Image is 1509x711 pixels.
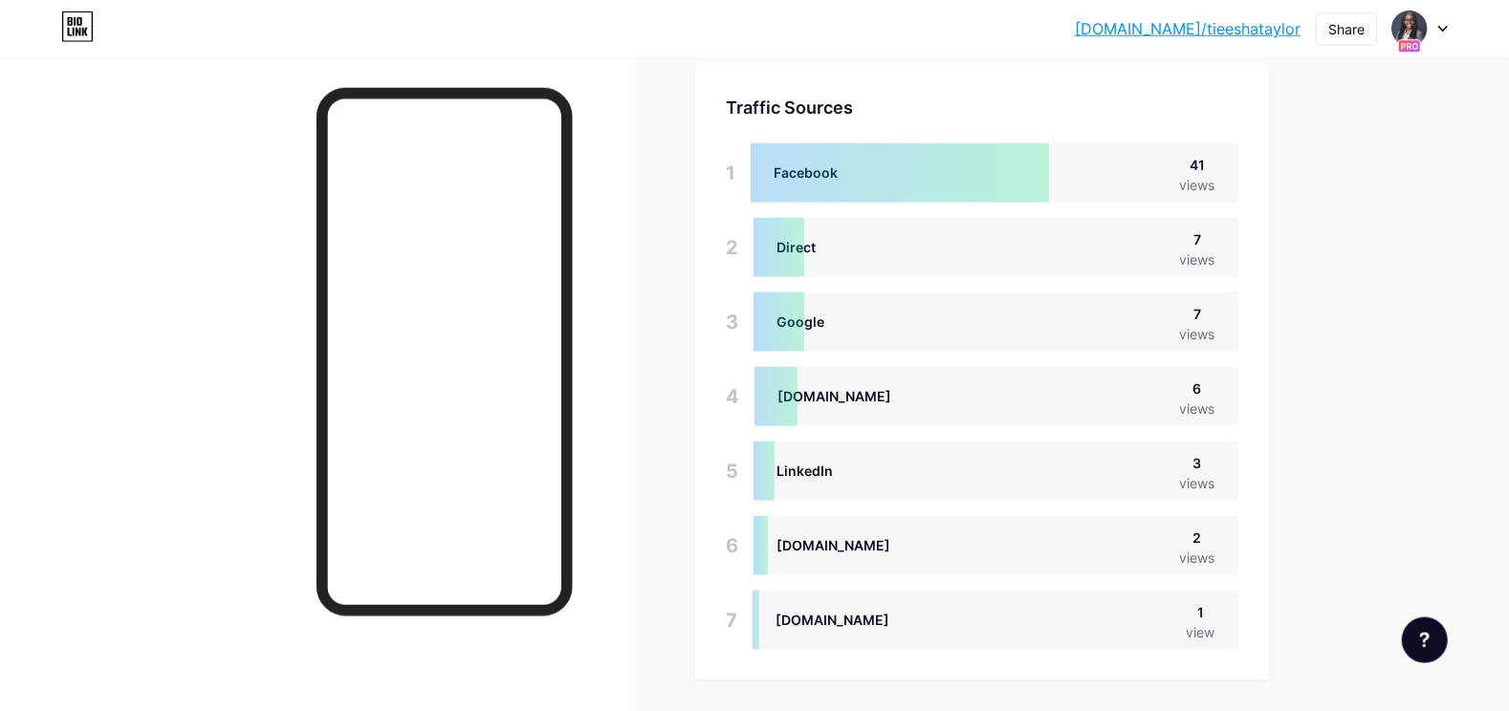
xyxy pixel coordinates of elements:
div: 1 [726,143,735,203]
div: 7 [1180,229,1215,249]
a: [DOMAIN_NAME]/tieeshataylor [1075,17,1301,40]
div: 3 [726,292,738,352]
div: views [1180,548,1215,568]
div: 5 [726,442,738,501]
div: views [1180,175,1215,195]
div: 6 [1180,378,1215,399]
div: 7 [726,591,737,650]
div: 1 [1187,602,1215,622]
div: 2 [1180,528,1215,548]
div: 2 [726,218,738,277]
div: views [1180,399,1215,419]
div: views [1180,473,1215,493]
div: [DOMAIN_NAME] [776,535,890,555]
div: views [1180,249,1215,269]
div: 6 [726,516,738,575]
div: LinkedIn [776,461,833,481]
div: Traffic Sources [726,95,1238,120]
div: 7 [1180,304,1215,324]
img: thelegalpodcast [1391,11,1428,47]
div: 3 [1180,453,1215,473]
div: 4 [726,367,739,426]
div: [DOMAIN_NAME] [777,386,891,406]
div: views [1180,324,1215,344]
div: Share [1328,19,1365,39]
div: view [1187,622,1215,642]
div: [DOMAIN_NAME] [776,610,889,630]
div: 41 [1180,155,1215,175]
